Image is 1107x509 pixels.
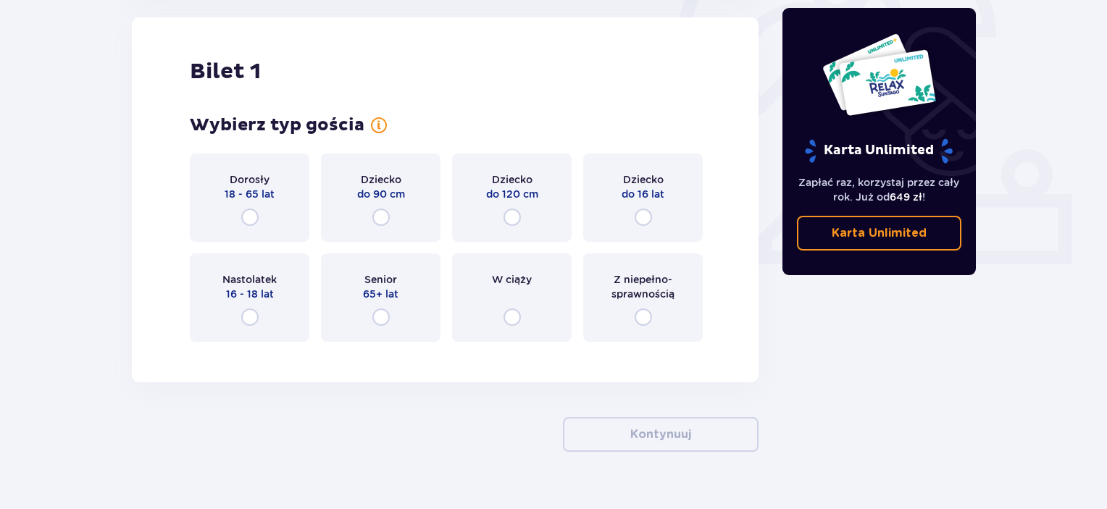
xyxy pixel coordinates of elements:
span: do 120 cm [486,187,538,201]
p: Karta Unlimited [832,225,927,241]
span: Dziecko [492,172,532,187]
span: Dorosły [230,172,270,187]
span: 649 zł [890,191,922,203]
span: do 16 lat [622,187,664,201]
span: 16 - 18 lat [226,287,274,301]
span: Z niepełno­sprawnością [596,272,690,301]
img: Dwie karty całoroczne do Suntago z napisem 'UNLIMITED RELAX', na białym tle z tropikalnymi liśćmi... [822,33,937,117]
span: W ciąży [492,272,532,287]
span: 18 - 65 lat [225,187,275,201]
span: Dziecko [623,172,664,187]
button: Kontynuuj [563,417,759,452]
span: do 90 cm [357,187,405,201]
h2: Bilet 1 [190,58,261,85]
span: Dziecko [361,172,401,187]
a: Karta Unlimited [797,216,962,251]
h3: Wybierz typ gościa [190,114,364,136]
span: Senior [364,272,397,287]
span: Nastolatek [222,272,277,287]
span: 65+ lat [363,287,398,301]
p: Karta Unlimited [803,138,954,164]
p: Kontynuuj [630,426,691,442]
p: Zapłać raz, korzystaj przez cały rok. Już od ! [797,175,962,204]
